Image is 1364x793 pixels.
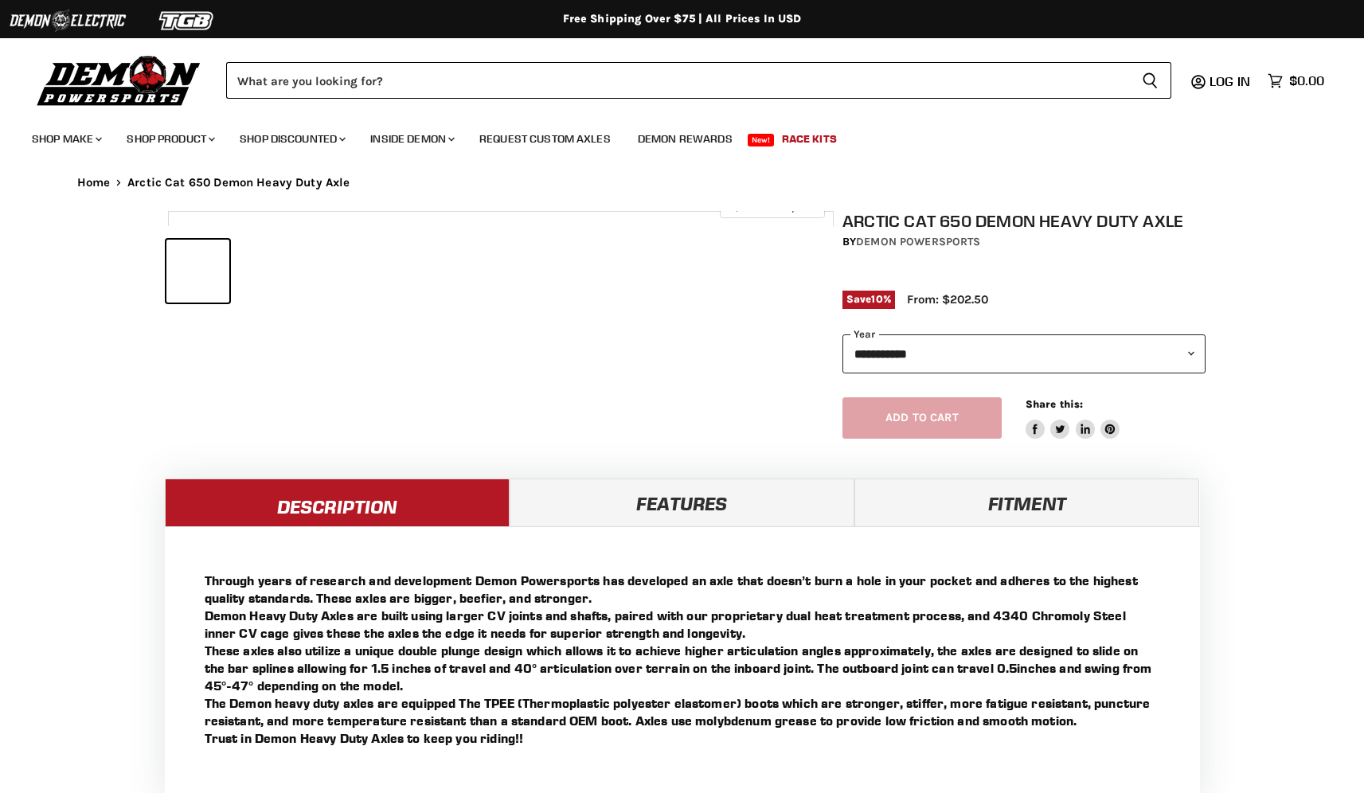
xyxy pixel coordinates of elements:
a: Features [510,479,854,526]
a: Shop Discounted [228,123,355,155]
a: Log in [1202,74,1260,88]
span: 10 [871,293,882,305]
button: IMAGE thumbnail [302,240,365,303]
a: $0.00 [1260,69,1332,92]
nav: Breadcrumbs [45,176,1319,189]
a: Demon Powersports [856,235,980,248]
button: IMAGE thumbnail [437,240,500,303]
img: Demon Powersports [32,52,206,108]
span: Arctic Cat 650 Demon Heavy Duty Axle [127,176,350,189]
button: Search [1129,62,1171,99]
span: Share this: [1026,398,1083,410]
a: Inside Demon [358,123,464,155]
button: IMAGE thumbnail [369,240,432,303]
p: Through years of research and development Demon Powersports has developed an axle that doesn’t bu... [205,572,1160,747]
button: IMAGE thumbnail [166,240,229,303]
h1: Arctic Cat 650 Demon Heavy Duty Axle [842,211,1206,231]
a: Shop Make [20,123,111,155]
img: Demon Electric Logo 2 [8,6,127,36]
input: Search [226,62,1129,99]
a: Fitment [854,479,1199,526]
aside: Share this: [1026,397,1120,439]
a: Shop Product [115,123,225,155]
span: $0.00 [1289,73,1324,88]
button: IMAGE thumbnail [234,240,297,303]
span: New! [748,134,775,146]
span: Click to expand [728,201,816,213]
a: Demon Rewards [626,123,745,155]
div: Free Shipping Over $75 | All Prices In USD [45,12,1319,26]
ul: Main menu [20,116,1320,155]
span: Log in [1210,73,1250,89]
img: TGB Logo 2 [127,6,247,36]
a: Description [165,479,510,526]
form: Product [226,62,1171,99]
span: Save % [842,291,895,308]
a: Home [77,176,111,189]
span: From: $202.50 [907,292,988,307]
select: year [842,334,1206,373]
a: Race Kits [770,123,849,155]
a: Request Custom Axles [467,123,623,155]
div: by [842,233,1206,251]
